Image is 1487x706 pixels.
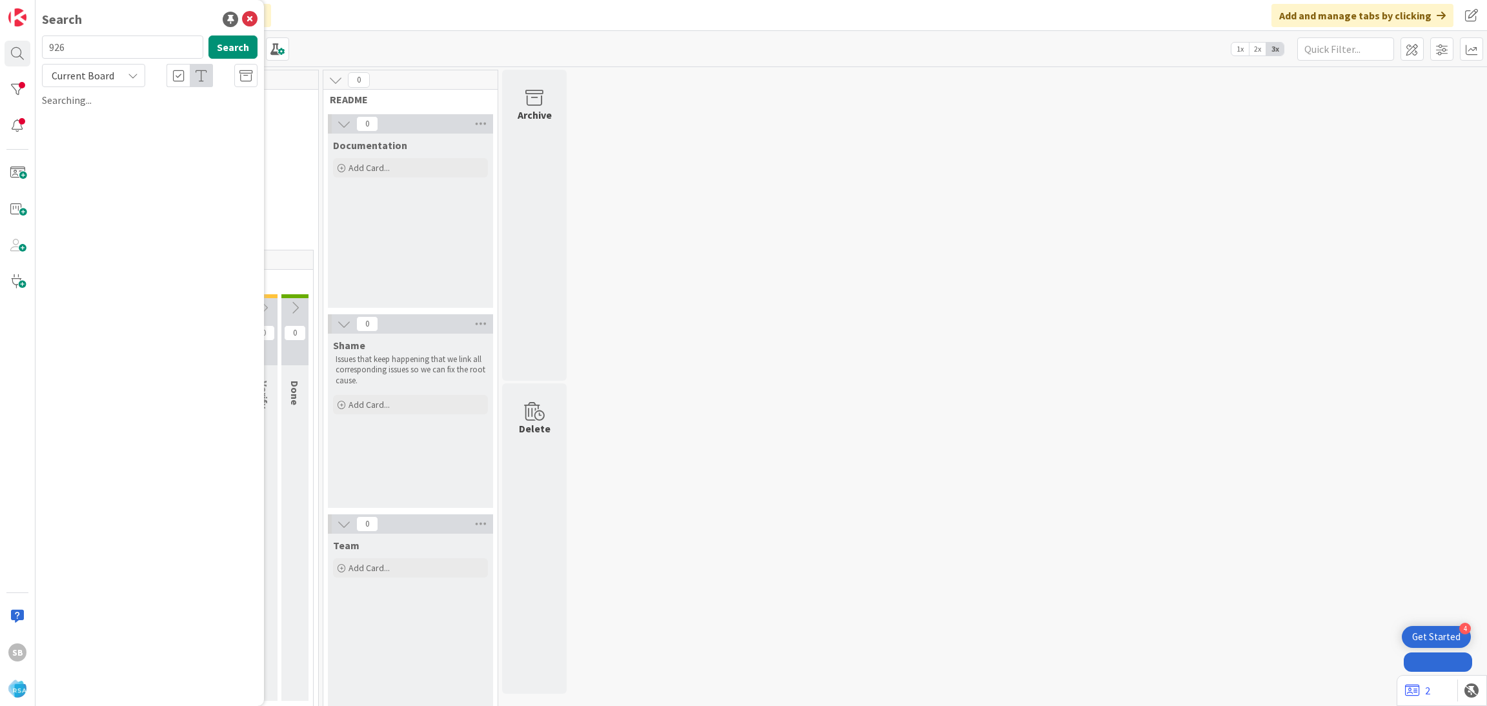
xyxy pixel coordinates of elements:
div: Searching... [42,92,258,108]
button: Search [208,35,258,59]
span: 0 [348,72,370,88]
span: 0 [356,516,378,532]
img: avatar [8,680,26,698]
span: README [330,93,481,106]
span: Add Card... [349,399,390,410]
span: Shame [333,339,365,352]
div: Open Get Started checklist, remaining modules: 4 [1402,626,1471,648]
span: 0 [356,116,378,132]
span: Verify [258,381,270,408]
input: Quick Filter... [1297,37,1394,61]
div: Archive [518,107,552,123]
span: Team [333,539,359,552]
span: 3x [1266,43,1284,55]
div: Search [42,10,82,29]
span: Add Card... [349,562,390,574]
div: 4 [1459,623,1471,634]
span: Documentation [333,139,407,152]
div: Add and manage tabs by clicking [1271,4,1453,27]
span: 0 [253,325,275,341]
span: Current Board [52,69,114,82]
a: 2 [1405,683,1430,698]
span: Add Card... [349,162,390,174]
p: Issues that keep happening that we link all corresponding issues so we can fix the root cause. [336,354,485,386]
span: 0 [284,325,306,341]
div: SB [8,643,26,661]
span: 2x [1249,43,1266,55]
div: Delete [519,421,551,436]
img: Visit kanbanzone.com [8,8,26,26]
input: Search for title... [42,35,203,59]
div: Get Started [1412,630,1461,643]
span: Done [288,381,301,405]
span: 0 [356,316,378,332]
span: 1x [1231,43,1249,55]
